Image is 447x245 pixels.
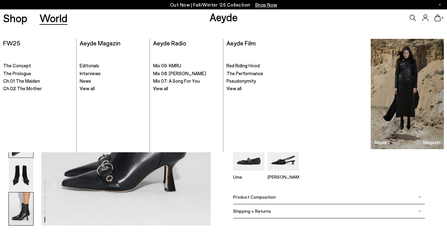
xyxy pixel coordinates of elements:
[3,63,73,69] a: The Concept
[233,166,264,180] a: Uma Eyelet Leather Mary-Janes Flats Uma
[153,86,220,92] a: View all
[371,39,444,149] img: ROCHE_PS25_D1_Danielle04_1_5ad3d6fc-07e8-4236-8cdd-f10241b30207_900x.jpg
[226,86,242,91] span: View all
[226,70,263,76] span: The Performance
[226,78,256,84] span: Pseudonymity
[153,70,206,76] span: Mix 08: [PERSON_NAME]
[374,140,387,145] h3: Aeyde
[418,210,421,213] img: svg%3E
[80,70,101,76] span: Interviews
[153,86,168,91] span: View all
[9,192,33,225] img: Halima Eyelet Pointed Boots - Image 6
[80,63,99,68] span: Editorials
[80,78,91,84] span: News
[423,140,440,145] h3: Magazin
[233,194,276,200] span: Product Composition
[3,78,73,84] a: Ch.01 The Maiden
[3,86,42,91] span: Ch.02 The Mother
[3,63,31,68] span: The Concept
[255,2,277,8] span: Navigate to /collections/new-in
[80,70,147,77] a: Interviews
[226,86,294,92] a: View all
[268,174,299,180] p: [PERSON_NAME]
[40,13,67,23] a: World
[170,1,277,9] p: Out Now | Fall/Winter ‘25 Collection
[3,78,40,84] span: Ch.01 The Maiden
[233,174,264,180] p: Uma
[153,70,220,77] a: Mix 08: [PERSON_NAME]
[80,78,147,84] a: News
[153,78,220,84] a: Mix 07: A Song For You
[3,13,27,23] a: Shop
[3,39,20,47] a: FW25
[80,86,147,92] a: View all
[3,70,73,77] a: The Prologue
[371,39,444,149] a: Aeyde Magazin
[153,63,181,68] span: Mix 09: KMRU
[441,16,444,20] span: 0
[153,78,200,84] span: Mix 07: A Song For You
[80,86,95,91] span: View all
[210,10,238,23] a: Aeyde
[3,86,73,92] a: Ch.02 The Mother
[418,195,421,199] img: svg%3E
[226,63,294,69] a: Red Riding Hood
[233,208,271,214] span: Shipping + Returns
[80,63,147,69] a: Editorials
[226,63,260,68] span: Red Riding Hood
[434,14,441,21] a: 0
[9,159,33,191] img: Halima Eyelet Pointed Boots - Image 5
[80,39,120,47] a: Aeyde Magazin
[226,39,256,47] a: Aeyde Film
[226,70,294,77] a: The Performance
[3,70,31,76] span: The Prologue
[226,78,294,84] a: Pseudonymity
[153,39,186,47] a: Aeyde Radio
[153,63,220,69] a: Mix 09: KMRU
[268,166,299,180] a: Davina Eyelet Slingback Pumps [PERSON_NAME]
